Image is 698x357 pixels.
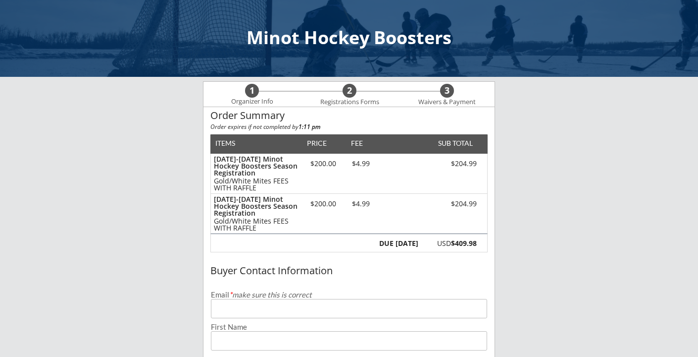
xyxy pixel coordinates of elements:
div: First Name [211,323,487,331]
div: $200.00 [302,200,344,207]
div: PRICE [302,140,331,147]
div: 3 [440,85,454,96]
div: [DATE]-[DATE] Minot Hockey Boosters Season Registration [214,156,298,177]
div: $4.99 [344,160,377,167]
div: 2 [343,85,356,96]
div: Gold/White Mites FEES WITH RAFFLE [214,178,298,191]
div: ITEMS [215,140,250,147]
div: Buyer Contact Information [210,265,488,276]
div: Organizer Info [225,98,279,106]
strong: 1:11 pm [299,122,320,131]
div: USD [424,240,477,247]
div: FEE [344,140,370,147]
div: 1 [245,85,259,96]
div: Order Summary [210,110,488,121]
div: Gold/White Mites FEES WITH RAFFLE [214,218,298,232]
strong: $409.98 [451,238,477,248]
div: Email [211,291,487,298]
div: Waivers & Payment [413,98,481,106]
div: Registrations Forms [315,98,384,106]
div: DUE [DATE] [377,240,418,247]
div: [DATE]-[DATE] Minot Hockey Boosters Season Registration [214,196,298,217]
div: $4.99 [344,200,377,207]
div: Minot Hockey Boosters [10,29,688,47]
div: $200.00 [302,160,344,167]
div: $204.99 [421,200,477,207]
em: make sure this is correct [229,290,312,299]
div: SUB TOTAL [434,140,473,147]
div: $204.99 [421,160,477,167]
div: Order expires if not completed by [210,124,488,130]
